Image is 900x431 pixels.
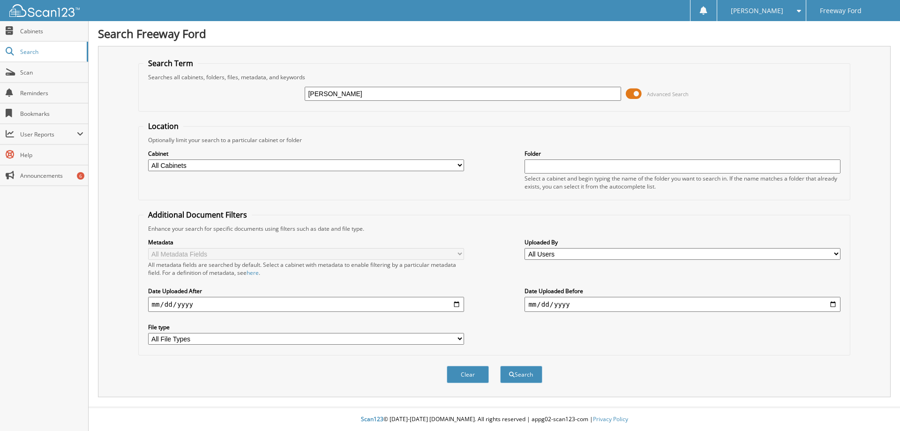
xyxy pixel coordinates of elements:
div: Select a cabinet and begin typing the name of the folder you want to search in. If the name match... [525,174,840,190]
a: Privacy Policy [593,415,628,423]
span: [PERSON_NAME] [731,8,783,14]
span: Help [20,151,83,159]
label: Cabinet [148,150,464,158]
span: Advanced Search [647,91,689,98]
span: Scan [20,68,83,76]
label: Folder [525,150,840,158]
span: User Reports [20,130,77,138]
div: Searches all cabinets, folders, files, metadata, and keywords [143,73,846,81]
label: Date Uploaded After [148,287,464,295]
label: Date Uploaded Before [525,287,840,295]
div: © [DATE]-[DATE] [DOMAIN_NAME]. All rights reserved | appg02-scan123-com | [89,408,900,431]
img: scan123-logo-white.svg [9,4,80,17]
legend: Additional Document Filters [143,210,252,220]
span: Bookmarks [20,110,83,118]
span: Freeway Ford [820,8,862,14]
legend: Search Term [143,58,198,68]
label: File type [148,323,464,331]
div: Optionally limit your search to a particular cabinet or folder [143,136,846,144]
span: Scan123 [361,415,383,423]
legend: Location [143,121,183,131]
h1: Search Freeway Ford [98,26,891,41]
span: Reminders [20,89,83,97]
button: Clear [447,366,489,383]
span: Announcements [20,172,83,180]
input: end [525,297,840,312]
label: Metadata [148,238,464,246]
span: Cabinets [20,27,83,35]
label: Uploaded By [525,238,840,246]
div: Enhance your search for specific documents using filters such as date and file type. [143,225,846,233]
span: Search [20,48,82,56]
div: All metadata fields are searched by default. Select a cabinet with metadata to enable filtering b... [148,261,464,277]
a: here [247,269,259,277]
input: start [148,297,464,312]
div: 6 [77,172,84,180]
iframe: Chat Widget [853,386,900,431]
button: Search [500,366,542,383]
